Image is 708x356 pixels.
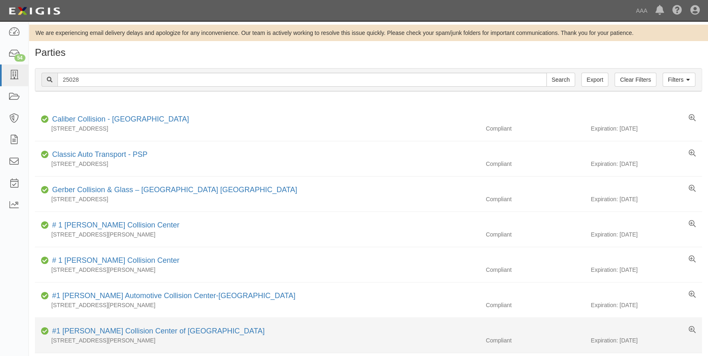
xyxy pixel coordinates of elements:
[689,255,696,264] a: View results summary
[35,195,479,203] div: [STREET_ADDRESS]
[479,266,591,274] div: Compliant
[689,149,696,158] a: View results summary
[689,326,696,334] a: View results summary
[41,152,49,158] i: Compliant
[35,336,479,345] div: [STREET_ADDRESS][PERSON_NAME]
[689,220,696,228] a: View results summary
[591,266,702,274] div: Expiration: [DATE]
[479,336,591,345] div: Compliant
[581,73,608,87] a: Export
[591,195,702,203] div: Expiration: [DATE]
[662,73,695,87] a: Filters
[49,185,297,195] div: Gerber Collision & Glass – Houston Brighton
[614,73,656,87] a: Clear Filters
[52,292,296,300] a: #1 [PERSON_NAME] Automotive Collision Center-[GEOGRAPHIC_DATA]
[672,6,682,16] i: Help Center - Complianz
[689,114,696,122] a: View results summary
[591,160,702,168] div: Expiration: [DATE]
[49,114,189,125] div: Caliber Collision - Gainesville
[41,117,49,122] i: Compliant
[689,291,696,299] a: View results summary
[35,301,479,309] div: [STREET_ADDRESS][PERSON_NAME]
[546,73,575,87] input: Search
[52,186,297,194] a: Gerber Collision & Glass – [GEOGRAPHIC_DATA] [GEOGRAPHIC_DATA]
[14,54,25,62] div: 54
[35,160,479,168] div: [STREET_ADDRESS]
[591,230,702,239] div: Expiration: [DATE]
[591,124,702,133] div: Expiration: [DATE]
[35,47,702,58] h1: Parties
[632,2,651,19] a: AAA
[49,149,147,160] div: Classic Auto Transport - PSP
[49,220,179,231] div: # 1 Cochran Collision Center
[52,115,189,123] a: Caliber Collision - [GEOGRAPHIC_DATA]
[52,221,179,229] a: # 1 [PERSON_NAME] Collision Center
[41,258,49,264] i: Compliant
[35,266,479,274] div: [STREET_ADDRESS][PERSON_NAME]
[479,230,591,239] div: Compliant
[41,293,49,299] i: Compliant
[41,328,49,334] i: Compliant
[52,150,147,158] a: Classic Auto Transport - PSP
[591,336,702,345] div: Expiration: [DATE]
[689,185,696,193] a: View results summary
[35,230,479,239] div: [STREET_ADDRESS][PERSON_NAME]
[49,255,179,266] div: # 1 Cochran Collision Center
[52,327,265,335] a: #1 [PERSON_NAME] Collision Center of [GEOGRAPHIC_DATA]
[29,29,708,37] div: We are experiencing email delivery delays and apologize for any inconvenience. Our team is active...
[479,124,591,133] div: Compliant
[49,291,296,301] div: #1 Cochran Automotive Collision Center-Monroeville
[41,223,49,228] i: Compliant
[35,124,479,133] div: [STREET_ADDRESS]
[6,4,63,18] img: logo-5460c22ac91f19d4615b14bd174203de0afe785f0fc80cf4dbbc73dc1793850b.png
[591,301,702,309] div: Expiration: [DATE]
[41,187,49,193] i: Compliant
[479,195,591,203] div: Compliant
[57,73,547,87] input: Search
[479,160,591,168] div: Compliant
[52,256,179,264] a: # 1 [PERSON_NAME] Collision Center
[479,301,591,309] div: Compliant
[49,326,265,337] div: #1 Cochran Collision Center of Greensburg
